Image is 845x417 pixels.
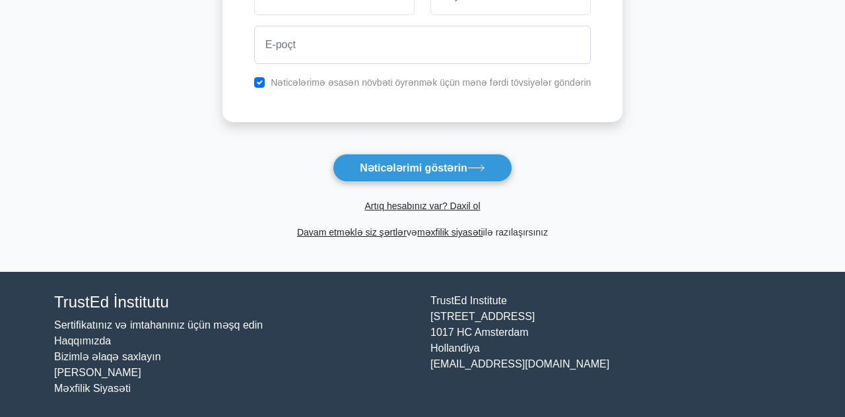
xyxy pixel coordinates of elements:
[364,201,480,211] a: Artıq hesabınız var? Daxil ol
[333,154,512,182] button: Nəticələrimi göstərin
[54,351,161,362] a: Bizimlə əlaqə saxlayın
[54,367,141,378] a: [PERSON_NAME]
[430,342,480,354] font: Hollandiya
[54,319,263,331] a: Sertifikatınız və imtahanınız üçün məşq edin
[483,227,548,238] font: ilə razılaşırsınız
[360,162,467,174] font: Nəticələrimi göstərin
[54,293,169,311] font: TrustEd İnstitutu
[430,327,529,338] font: 1017 HC Amsterdam
[54,335,111,346] a: Haqqımızda
[430,358,609,369] font: [EMAIL_ADDRESS][DOMAIN_NAME]
[297,227,407,238] a: Davam etməklə siz şərtlər
[271,77,591,88] font: Nəticələrimə əsasən növbəti öyrənmək üçün mənə fərdi tövsiyələr göndərin
[417,227,483,238] a: məxfilik siyasəti
[54,383,131,394] a: Məxfilik Siyasəti
[407,227,417,238] font: və
[254,26,591,64] input: E-poçt
[430,295,507,306] font: TrustEd Institute
[430,311,535,322] font: [STREET_ADDRESS]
